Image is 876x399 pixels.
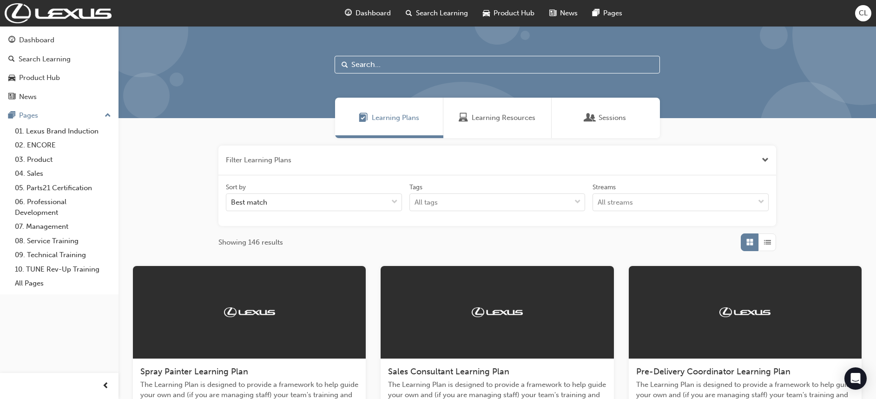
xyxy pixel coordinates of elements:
[472,307,523,317] img: Trak
[542,4,585,23] a: news-iconNews
[4,30,115,107] button: DashboardSearch LearningProduct HubNews
[599,113,626,123] span: Sessions
[472,113,535,123] span: Learning Resources
[11,248,115,262] a: 09. Technical Training
[4,88,115,106] a: News
[224,307,275,317] img: Trak
[585,4,630,23] a: pages-iconPages
[11,153,115,167] a: 03. Product
[345,7,352,19] span: guage-icon
[8,74,15,82] span: car-icon
[4,32,115,49] a: Dashboard
[11,166,115,181] a: 04. Sales
[758,196,764,208] span: down-icon
[859,8,868,19] span: CL
[552,98,660,138] a: SessionsSessions
[8,36,15,45] span: guage-icon
[231,197,267,208] div: Best match
[4,51,115,68] a: Search Learning
[359,113,368,123] span: Learning Plans
[443,98,552,138] a: Learning ResourcesLearning Resources
[8,93,15,101] span: news-icon
[335,98,443,138] a: Learning PlansLearning Plans
[391,196,398,208] span: down-icon
[4,69,115,86] a: Product Hub
[8,55,15,64] span: search-icon
[483,7,490,19] span: car-icon
[4,107,115,124] button: Pages
[11,262,115,277] a: 10. TUNE Rev-Up Training
[764,237,771,248] span: List
[459,113,468,123] span: Learning Resources
[19,73,60,83] div: Product Hub
[586,113,595,123] span: Sessions
[603,8,622,19] span: Pages
[8,112,15,120] span: pages-icon
[356,8,391,19] span: Dashboard
[494,8,534,19] span: Product Hub
[762,155,769,166] button: Close the filter
[19,54,71,65] div: Search Learning
[560,8,578,19] span: News
[409,183,422,192] div: Tags
[5,3,112,23] img: Trak
[372,113,419,123] span: Learning Plans
[398,4,475,23] a: search-iconSearch Learning
[19,92,37,102] div: News
[574,196,581,208] span: down-icon
[549,7,556,19] span: news-icon
[226,183,246,192] div: Sort by
[337,4,398,23] a: guage-iconDashboard
[11,181,115,195] a: 05. Parts21 Certification
[415,197,438,208] div: All tags
[11,138,115,153] a: 02. ENCORE
[593,183,616,192] div: Streams
[388,366,509,377] span: Sales Consultant Learning Plan
[342,60,348,70] span: Search
[844,367,867,390] div: Open Intercom Messenger
[855,5,871,21] button: CL
[11,124,115,139] a: 01. Lexus Brand Induction
[636,366,790,377] span: Pre-Delivery Coordinator Learning Plan
[475,4,542,23] a: car-iconProduct Hub
[19,35,54,46] div: Dashboard
[11,276,115,291] a: All Pages
[19,110,38,121] div: Pages
[11,219,115,234] a: 07. Management
[416,8,468,19] span: Search Learning
[11,234,115,248] a: 08. Service Training
[598,197,633,208] div: All streams
[218,237,283,248] span: Showing 146 results
[593,7,599,19] span: pages-icon
[409,183,586,212] label: tagOptions
[140,366,248,377] span: Spray Painter Learning Plan
[406,7,412,19] span: search-icon
[719,307,771,317] img: Trak
[746,237,753,248] span: Grid
[105,110,111,122] span: up-icon
[335,56,660,73] input: Search...
[11,195,115,219] a: 06. Professional Development
[102,380,109,392] span: prev-icon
